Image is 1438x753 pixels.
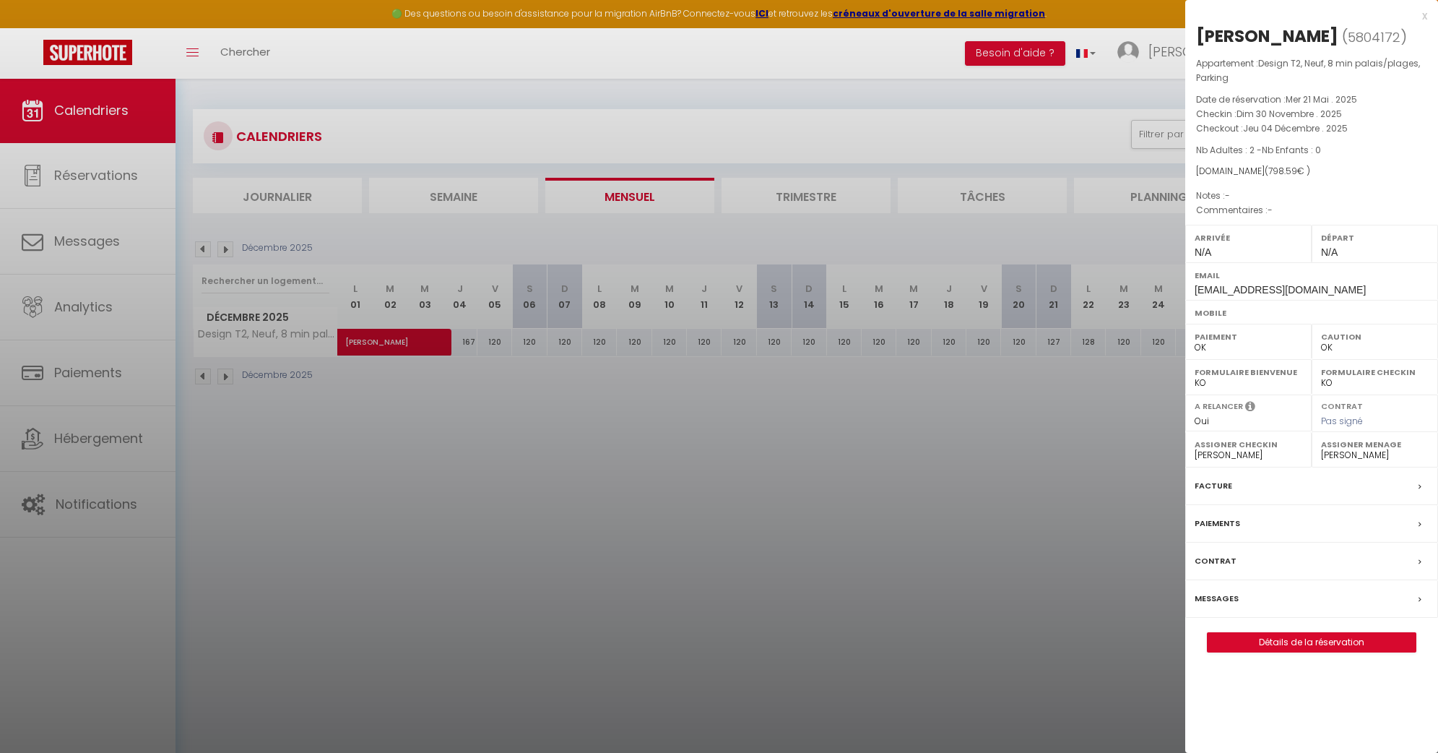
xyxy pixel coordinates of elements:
p: Appartement : [1196,56,1427,85]
span: 5804172 [1348,28,1400,46]
i: Sélectionner OUI si vous souhaiter envoyer les séquences de messages post-checkout [1245,400,1255,416]
label: Arrivée [1195,231,1302,245]
p: Checkin : [1196,107,1427,121]
label: Caution [1321,330,1429,344]
label: Formulaire Bienvenue [1195,365,1302,379]
button: Détails de la réservation [1207,632,1416,653]
p: Notes : [1196,189,1427,203]
div: [DOMAIN_NAME] [1196,165,1427,178]
div: x [1185,7,1427,25]
span: - [1268,204,1273,216]
label: Paiement [1195,330,1302,344]
span: [EMAIL_ADDRESS][DOMAIN_NAME] [1195,284,1366,296]
span: Pas signé [1321,415,1363,427]
span: Nb Enfants : 0 [1262,144,1321,156]
label: Contrat [1321,400,1363,410]
label: Facture [1195,478,1232,494]
span: Mer 21 Mai . 2025 [1286,93,1357,106]
span: ( € ) [1265,165,1310,177]
label: Paiements [1195,516,1240,531]
label: Départ [1321,231,1429,245]
a: Détails de la réservation [1208,633,1416,652]
span: 798.59 [1268,165,1297,177]
span: N/A [1321,246,1338,258]
label: Email [1195,268,1429,283]
button: Ouvrir le widget de chat LiveChat [12,6,55,49]
span: Jeu 04 Décembre . 2025 [1243,122,1348,134]
p: Checkout : [1196,121,1427,136]
span: ( ) [1342,27,1407,47]
span: N/A [1195,246,1211,258]
span: Nb Adultes : 2 - [1196,144,1321,156]
label: Contrat [1195,554,1236,569]
label: Assigner Checkin [1195,437,1302,452]
span: Dim 30 Novembre . 2025 [1236,108,1342,120]
label: A relancer [1195,400,1243,413]
label: Formulaire Checkin [1321,365,1429,379]
label: Mobile [1195,306,1429,320]
div: [PERSON_NAME] [1196,25,1338,48]
label: Messages [1195,591,1239,606]
p: Commentaires : [1196,203,1427,218]
span: Design T2, Neuf, 8 min palais/plages, Parking [1196,57,1420,84]
p: Date de réservation : [1196,92,1427,107]
label: Assigner Menage [1321,437,1429,452]
span: - [1225,189,1230,202]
